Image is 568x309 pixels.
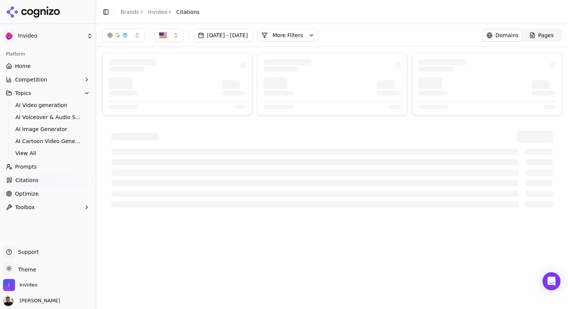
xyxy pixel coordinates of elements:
[495,32,519,39] span: Domains
[3,161,93,173] a: Prompts
[15,163,37,170] span: Prompts
[538,32,554,39] span: Pages
[12,100,84,110] a: AI Video generation
[3,295,14,306] img: Ankit Solanki
[15,248,39,256] span: Support
[3,174,93,186] a: Citations
[3,295,60,306] button: Open user button
[176,8,199,16] span: Citations
[15,101,81,109] span: AI Video generation
[542,272,560,290] div: Open Intercom Messenger
[3,188,93,200] a: Optimize
[15,62,30,70] span: Home
[257,29,319,41] button: More Filters
[3,279,38,291] button: Open organization switcher
[12,136,84,146] a: AI Cartoon Video Generator
[121,9,139,15] a: Brands
[148,8,167,16] a: Invideo
[3,87,93,99] button: Topics
[15,137,81,145] span: AI Cartoon Video Generator
[15,76,47,83] span: Competition
[3,201,93,213] button: Toolbox
[20,282,38,288] span: Invideo
[12,148,84,158] a: View All
[15,89,31,97] span: Topics
[193,29,253,42] button: [DATE] - [DATE]
[3,279,15,291] img: Invideo
[15,113,81,121] span: AI Voiceover & Audio Synthesis Software
[3,74,93,86] button: Competition
[3,48,93,60] div: Platform
[15,203,35,211] span: Toolbox
[3,30,15,42] img: Invideo
[121,8,199,16] nav: breadcrumb
[15,190,39,197] span: Optimize
[15,267,36,273] span: Theme
[15,149,81,157] span: View All
[12,124,84,134] a: AI Image Generator
[3,60,93,72] a: Home
[12,112,84,122] a: AI Voiceover & Audio Synthesis Software
[15,125,81,133] span: AI Image Generator
[159,32,167,39] img: US
[18,33,84,39] span: Invideo
[17,297,60,304] span: [PERSON_NAME]
[15,176,39,184] span: Citations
